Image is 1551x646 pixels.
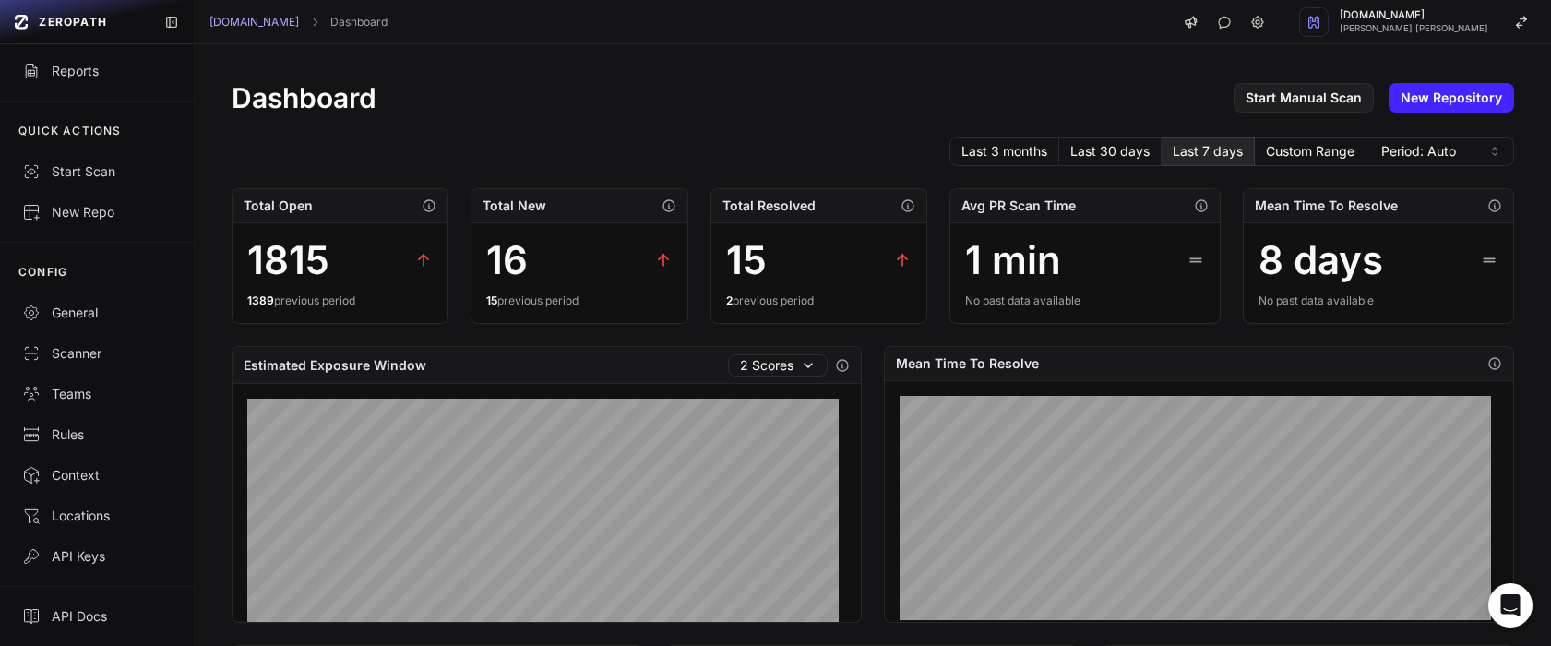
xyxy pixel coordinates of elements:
[486,293,672,308] div: previous period
[22,507,172,525] div: Locations
[722,197,816,215] h2: Total Resolved
[1488,583,1533,628] div: Open Intercom Messenger
[726,293,912,308] div: previous period
[22,385,172,403] div: Teams
[896,354,1039,373] h2: Mean Time To Resolve
[483,197,546,215] h2: Total New
[1162,137,1255,166] button: Last 7 days
[22,62,172,80] div: Reports
[965,293,1205,308] div: No past data available
[247,293,274,307] span: 1389
[1389,83,1514,113] a: New Repository
[330,15,388,30] a: Dashboard
[1340,10,1488,20] span: [DOMAIN_NAME]
[1340,24,1488,33] span: [PERSON_NAME] [PERSON_NAME]
[1259,293,1498,308] div: No past data available
[232,81,376,114] h1: Dashboard
[22,162,172,181] div: Start Scan
[244,197,313,215] h2: Total Open
[244,356,426,375] h2: Estimated Exposure Window
[961,197,1076,215] h2: Avg PR Scan Time
[965,238,1061,282] div: 1 min
[247,293,433,308] div: previous period
[1487,144,1502,159] svg: caret sort,
[22,203,172,221] div: New Repo
[1255,197,1398,215] h2: Mean Time To Resolve
[949,137,1059,166] button: Last 3 months
[1059,137,1162,166] button: Last 30 days
[1234,83,1374,113] a: Start Manual Scan
[22,547,172,566] div: API Keys
[18,124,122,138] p: QUICK ACTIONS
[22,466,172,484] div: Context
[1381,142,1456,161] span: Period: Auto
[247,238,329,282] div: 1815
[728,354,828,377] button: 2 Scores
[39,15,107,30] span: ZEROPATH
[22,425,172,444] div: Rules
[18,265,67,280] p: CONFIG
[1259,238,1383,282] div: 8 days
[22,607,172,626] div: API Docs
[486,293,497,307] span: 15
[1255,137,1366,166] button: Custom Range
[22,344,172,363] div: Scanner
[726,238,767,282] div: 15
[7,7,149,37] a: ZEROPATH
[308,16,321,29] svg: chevron right,
[22,304,172,322] div: General
[726,293,733,307] span: 2
[209,15,299,30] a: [DOMAIN_NAME]
[209,15,388,30] nav: breadcrumb
[486,238,528,282] div: 16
